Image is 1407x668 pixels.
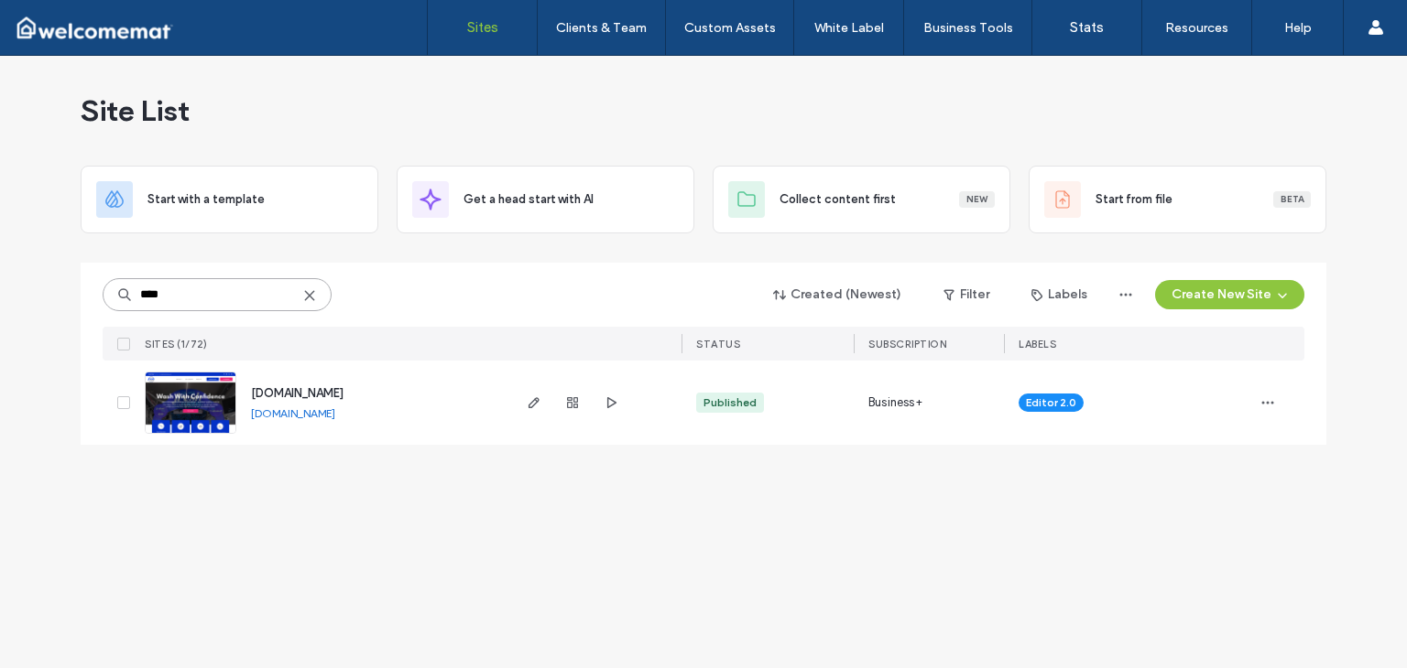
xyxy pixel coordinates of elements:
label: Sites [467,19,498,36]
span: SUBSCRIPTION [868,338,946,350]
button: Create New Site [1155,280,1304,309]
label: Help [1284,20,1312,36]
label: Custom Assets [684,20,776,36]
label: Stats [1070,19,1104,36]
div: Collect content firstNew [713,166,1010,233]
span: Site List [81,92,190,129]
span: Collect content first [780,190,896,209]
div: New [959,191,995,208]
span: SITES (1/72) [145,338,207,350]
span: STATUS [696,338,740,350]
span: LABELS [1019,338,1056,350]
span: Business+ [868,393,922,412]
span: Get a head start with AI [464,190,594,209]
button: Created (Newest) [758,280,918,309]
button: Labels [1015,280,1104,309]
span: Help [41,13,79,29]
span: Start with a template [147,190,265,209]
div: Get a head start with AI [397,166,694,233]
div: Published [703,394,757,411]
span: Start from file [1096,190,1172,209]
button: Filter [925,280,1008,309]
label: White Label [814,20,884,36]
label: Business Tools [923,20,1013,36]
label: Resources [1165,20,1228,36]
div: Beta [1273,191,1311,208]
a: [DOMAIN_NAME] [251,386,344,400]
a: [DOMAIN_NAME] [251,406,335,420]
span: Editor 2.0 [1026,394,1076,411]
div: Start from fileBeta [1029,166,1326,233]
label: Clients & Team [556,20,647,36]
div: Start with a template [81,166,378,233]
